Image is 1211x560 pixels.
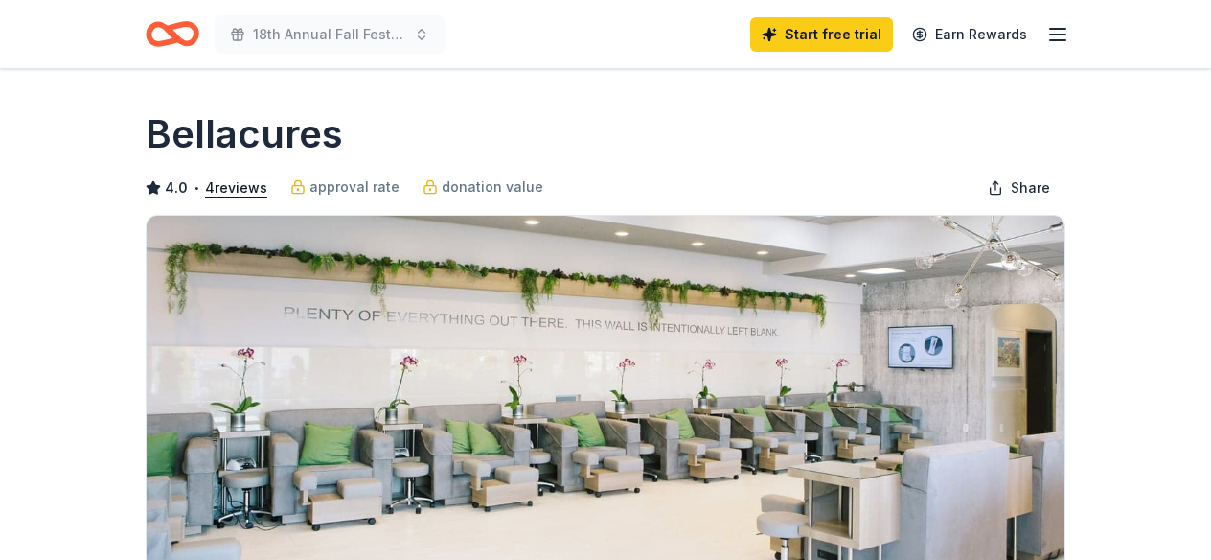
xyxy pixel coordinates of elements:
button: 4reviews [205,176,267,199]
h1: Bellacures [146,107,343,161]
button: Share [972,169,1065,207]
a: approval rate [290,175,400,198]
span: • [194,180,200,196]
a: Start free trial [750,17,893,52]
button: 18th Annual Fall Festival [215,15,445,54]
a: Home [146,12,199,57]
span: approval rate [309,175,400,198]
span: Share [1011,176,1050,199]
span: 4.0 [165,176,188,199]
span: donation value [442,175,543,198]
span: 18th Annual Fall Festival [253,23,406,46]
a: Earn Rewards [901,17,1039,52]
a: donation value [423,175,543,198]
